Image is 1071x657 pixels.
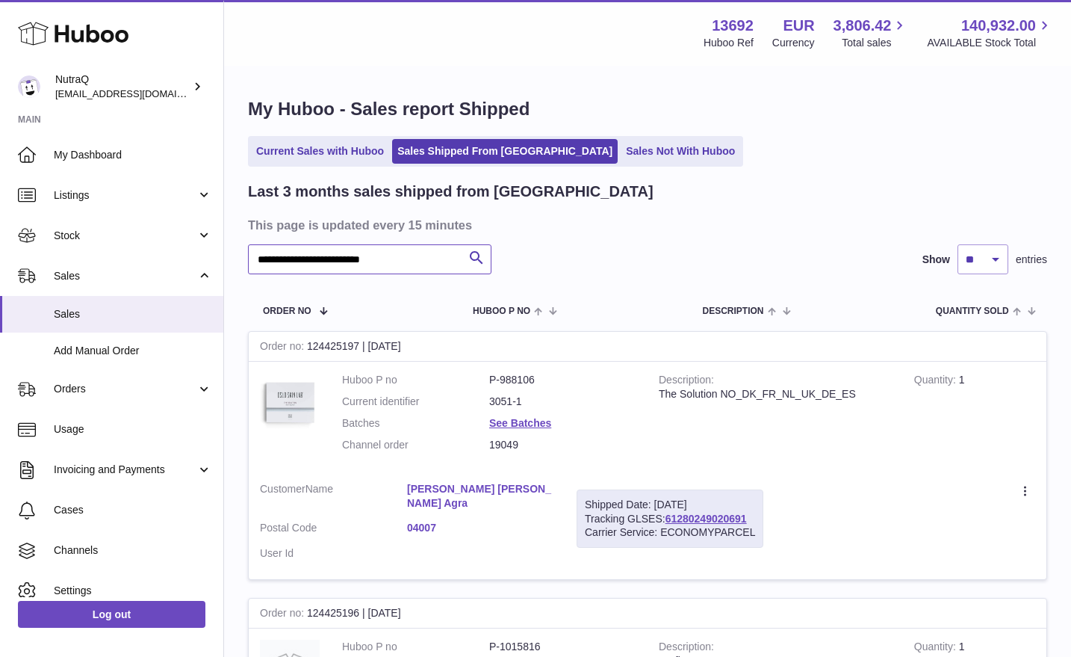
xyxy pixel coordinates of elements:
[473,306,530,316] span: Huboo P no
[260,373,320,433] img: 136921728478892.jpg
[342,640,489,654] dt: Huboo P no
[659,387,892,401] div: The Solution NO_DK_FR_NL_UK_DE_ES
[577,490,763,549] div: Tracking GLSES:
[54,148,212,162] span: My Dashboard
[263,306,311,316] span: Order No
[54,463,196,477] span: Invoicing and Payments
[392,139,618,164] a: Sales Shipped From [GEOGRAPHIC_DATA]
[54,188,196,203] span: Listings
[54,422,212,437] span: Usage
[248,97,1047,121] h1: My Huboo - Sales report Shipped
[489,417,551,429] a: See Batches
[342,416,489,431] dt: Batches
[712,16,754,36] strong: 13692
[407,521,554,535] a: 04007
[54,382,196,396] span: Orders
[659,641,714,656] strong: Description
[342,438,489,452] dt: Channel order
[251,139,389,164] a: Current Sales with Huboo
[903,362,1046,471] td: 1
[342,373,489,387] dt: Huboo P no
[783,16,814,36] strong: EUR
[260,340,307,356] strong: Order no
[260,483,305,495] span: Customer
[833,16,909,50] a: 3,806.42 Total sales
[407,482,554,511] a: [PERSON_NAME] [PERSON_NAME] Agra
[18,75,40,98] img: log@nutraq.com
[489,395,636,409] dd: 3051-1
[961,16,1036,36] span: 140,932.00
[249,332,1046,362] div: 124425197 | [DATE]
[18,601,205,628] a: Log out
[914,374,959,389] strong: Quantity
[659,374,714,389] strong: Description
[702,306,763,316] span: Description
[704,36,754,50] div: Huboo Ref
[260,607,307,623] strong: Order no
[54,269,196,283] span: Sales
[54,503,212,517] span: Cases
[489,373,636,387] dd: P-988106
[54,543,212,558] span: Channels
[914,641,959,656] strong: Quantity
[936,306,1009,316] span: Quantity Sold
[585,525,755,540] div: Carrier Service: ECONOMYPARCEL
[260,482,407,514] dt: Name
[54,229,196,243] span: Stock
[260,546,407,561] dt: User Id
[55,87,220,99] span: [EMAIL_ADDRESS][DOMAIN_NAME]
[772,36,815,50] div: Currency
[248,217,1043,233] h3: This page is updated every 15 minutes
[54,307,212,321] span: Sales
[621,139,740,164] a: Sales Not With Huboo
[55,73,190,101] div: NutraQ
[842,36,908,50] span: Total sales
[489,438,636,452] dd: 19049
[54,344,212,358] span: Add Manual Order
[489,640,636,654] dd: P-1015816
[248,182,654,202] h2: Last 3 months sales shipped from [GEOGRAPHIC_DATA]
[585,498,755,512] div: Shipped Date: [DATE]
[665,513,747,525] a: 61280249020691
[342,395,489,409] dt: Current identifier
[922,253,950,267] label: Show
[249,599,1046,629] div: 124425196 | [DATE]
[1016,253,1047,267] span: entries
[833,16,892,36] span: 3,806.42
[54,584,212,598] span: Settings
[927,36,1053,50] span: AVAILABLE Stock Total
[927,16,1053,50] a: 140,932.00 AVAILABLE Stock Total
[260,521,407,539] dt: Postal Code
